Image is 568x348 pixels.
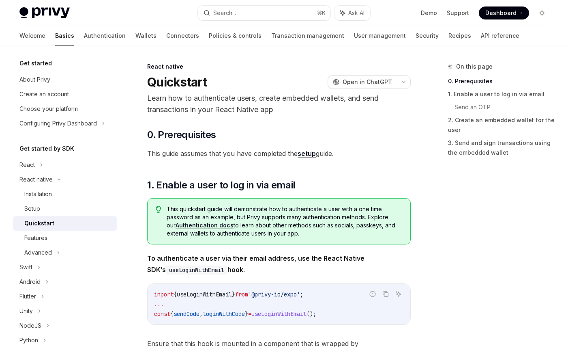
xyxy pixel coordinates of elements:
a: Recipes [448,26,471,45]
button: Copy the contents from the code block [380,289,391,299]
div: Search... [213,8,236,18]
span: '@privy-io/expo' [248,291,300,298]
div: Configuring Privy Dashboard [19,119,97,128]
div: Android [19,277,41,287]
div: Unity [19,306,33,316]
button: Toggle dark mode [536,6,549,19]
a: setup [298,149,316,158]
div: React [19,160,35,170]
a: Installation [13,187,117,201]
div: Features [24,233,47,243]
h5: Get started [19,58,52,68]
div: Swift [19,262,32,272]
p: Learn how to authenticate users, create embedded wallets, and send transactions in your React Nat... [147,93,411,115]
div: React native [19,175,53,184]
a: Dashboard [479,6,529,19]
span: } [232,291,235,298]
a: Policies & controls [209,26,261,45]
a: Choose your platform [13,102,117,116]
span: sendCode [174,310,199,318]
span: { [174,291,177,298]
a: Connectors [166,26,199,45]
span: 0. Prerequisites [147,128,216,141]
strong: To authenticate a user via their email address, use the React Native SDK’s hook. [147,254,364,274]
div: Flutter [19,292,36,301]
span: const [154,310,170,318]
a: 1. Enable a user to log in via email [448,88,555,101]
div: Quickstart [24,218,54,228]
h5: Get started by SDK [19,144,74,153]
span: Ask AI [348,9,364,17]
span: This quickstart guide will demonstrate how to authenticate a user with a one time password as an ... [167,205,402,238]
span: = [248,310,251,318]
a: Authentication docs [176,222,234,229]
a: API reference [481,26,519,45]
button: Open in ChatGPT [328,75,397,89]
a: Welcome [19,26,45,45]
button: Ask AI [393,289,404,299]
span: } [245,310,248,318]
div: React native [147,63,411,71]
a: 0. Prerequisites [448,75,555,88]
a: 2. Create an embedded wallet for the user [448,114,555,136]
span: This guide assumes that you have completed the guide. [147,148,411,159]
span: useLoginWithEmail [177,291,232,298]
a: Features [13,231,117,245]
a: Quickstart [13,216,117,231]
a: Support [447,9,469,17]
h1: Quickstart [147,75,207,89]
a: Authentication [84,26,126,45]
span: Dashboard [485,9,517,17]
code: useLoginWithEmail [166,266,227,275]
a: About Privy [13,72,117,87]
img: light logo [19,7,70,19]
span: { [170,310,174,318]
svg: Tip [156,206,161,213]
span: loginWithCode [203,310,245,318]
span: ... [154,300,164,308]
a: Demo [421,9,437,17]
span: On this page [456,62,493,71]
button: Search...⌘K [198,6,330,20]
div: Advanced [24,248,52,257]
div: Setup [24,204,40,214]
span: useLoginWithEmail [251,310,307,318]
button: Report incorrect code [367,289,378,299]
div: NodeJS [19,321,41,331]
span: (); [307,310,316,318]
div: Create an account [19,89,69,99]
a: Security [416,26,439,45]
span: 1. Enable a user to log in via email [147,179,295,192]
span: ⌘ K [317,10,326,16]
a: 3. Send and sign transactions using the embedded wallet [448,136,555,159]
a: Send an OTP [454,101,555,114]
a: Wallets [135,26,156,45]
span: ; [300,291,303,298]
a: User management [354,26,406,45]
a: Transaction management [271,26,344,45]
a: Setup [13,201,117,216]
div: Installation [24,189,52,199]
a: Create an account [13,87,117,102]
span: , [199,310,203,318]
span: import [154,291,174,298]
button: Ask AI [334,6,370,20]
div: Choose your platform [19,104,78,114]
a: Basics [55,26,74,45]
span: Open in ChatGPT [343,78,392,86]
div: About Privy [19,75,50,84]
div: Python [19,335,38,345]
span: from [235,291,248,298]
